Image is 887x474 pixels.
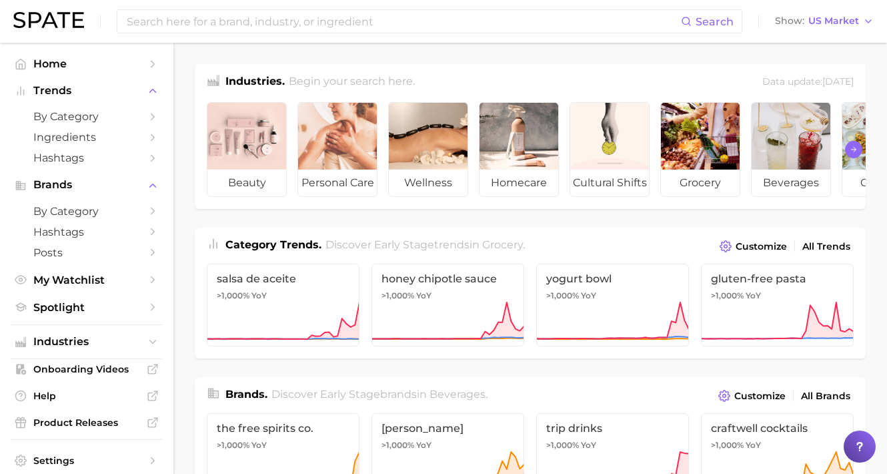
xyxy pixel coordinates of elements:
[715,387,789,405] button: Customize
[325,238,525,251] span: Discover Early Stage trends in .
[251,290,267,301] span: YoY
[711,422,844,435] span: craftwell cocktails
[207,264,359,346] a: salsa de aceite>1,000% YoY
[736,241,787,252] span: Customize
[661,170,740,196] span: grocery
[11,127,163,148] a: Ingredients
[381,290,414,300] span: >1,000%
[33,179,140,191] span: Brands
[297,102,377,197] a: personal care
[570,102,650,197] a: cultural shifts
[33,363,140,375] span: Onboarding Videos
[546,440,579,450] span: >1,000%
[11,386,163,406] a: Help
[217,440,249,450] span: >1,000%
[429,388,486,401] span: beverages
[802,241,850,252] span: All Trends
[11,297,163,318] a: Spotlight
[482,238,523,251] span: grocery
[207,102,287,197] a: beauty
[33,226,140,238] span: Hashtags
[289,73,415,91] h2: Begin your search here.
[33,336,140,348] span: Industries
[11,222,163,242] a: Hashtags
[388,102,468,197] a: wellness
[11,270,163,290] a: My Watchlist
[581,440,596,451] span: YoY
[207,170,286,196] span: beauty
[271,388,488,401] span: Discover Early Stage brands in .
[389,170,468,196] span: wellness
[581,290,596,301] span: YoY
[775,17,804,25] span: Show
[570,170,649,196] span: cultural shifts
[416,440,431,451] span: YoY
[480,170,558,196] span: homecare
[701,264,854,346] a: gluten-free pasta>1,000% YoY
[746,290,761,301] span: YoY
[11,332,163,352] button: Industries
[11,201,163,222] a: by Category
[11,413,163,433] a: Product Releases
[225,388,267,401] span: Brands .
[33,417,140,429] span: Product Releases
[546,290,579,300] span: >1,000%
[808,17,859,25] span: US Market
[11,242,163,263] a: Posts
[762,73,854,91] div: Data update: [DATE]
[660,102,740,197] a: grocery
[381,272,514,285] span: honey chipotle sauce
[217,272,349,285] span: salsa de aceite
[225,73,285,91] h1: Industries.
[11,148,163,168] a: Hashtags
[33,85,140,97] span: Trends
[11,359,163,379] a: Onboarding Videos
[33,57,140,70] span: Home
[11,106,163,127] a: by Category
[33,131,140,144] span: Ingredients
[217,290,249,300] span: >1,000%
[381,440,414,450] span: >1,000%
[546,272,679,285] span: yogurt bowl
[371,264,524,346] a: honey chipotle sauce>1,000% YoY
[751,102,831,197] a: beverages
[33,390,140,402] span: Help
[33,274,140,286] span: My Watchlist
[33,455,140,467] span: Settings
[416,290,431,301] span: YoY
[479,102,559,197] a: homecare
[716,237,790,256] button: Customize
[33,246,140,259] span: Posts
[11,53,163,74] a: Home
[298,170,377,196] span: personal care
[33,110,140,123] span: by Category
[845,141,862,158] button: Scroll Right
[546,422,679,435] span: trip drinks
[746,440,761,451] span: YoY
[33,152,140,164] span: Hashtags
[11,175,163,195] button: Brands
[536,264,689,346] a: yogurt bowl>1,000% YoY
[798,387,854,405] a: All Brands
[251,440,267,451] span: YoY
[772,13,877,30] button: ShowUS Market
[217,422,349,435] span: the free spirits co.
[33,301,140,314] span: Spotlight
[711,440,744,450] span: >1,000%
[11,81,163,101] button: Trends
[11,451,163,471] a: Settings
[225,238,321,251] span: Category Trends .
[734,391,786,402] span: Customize
[711,272,844,285] span: gluten-free pasta
[33,205,140,218] span: by Category
[696,15,734,28] span: Search
[752,170,830,196] span: beverages
[799,238,854,256] a: All Trends
[711,290,744,300] span: >1,000%
[381,422,514,435] span: [PERSON_NAME]
[125,10,681,33] input: Search here for a brand, industry, or ingredient
[13,12,84,28] img: SPATE
[801,391,850,402] span: All Brands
